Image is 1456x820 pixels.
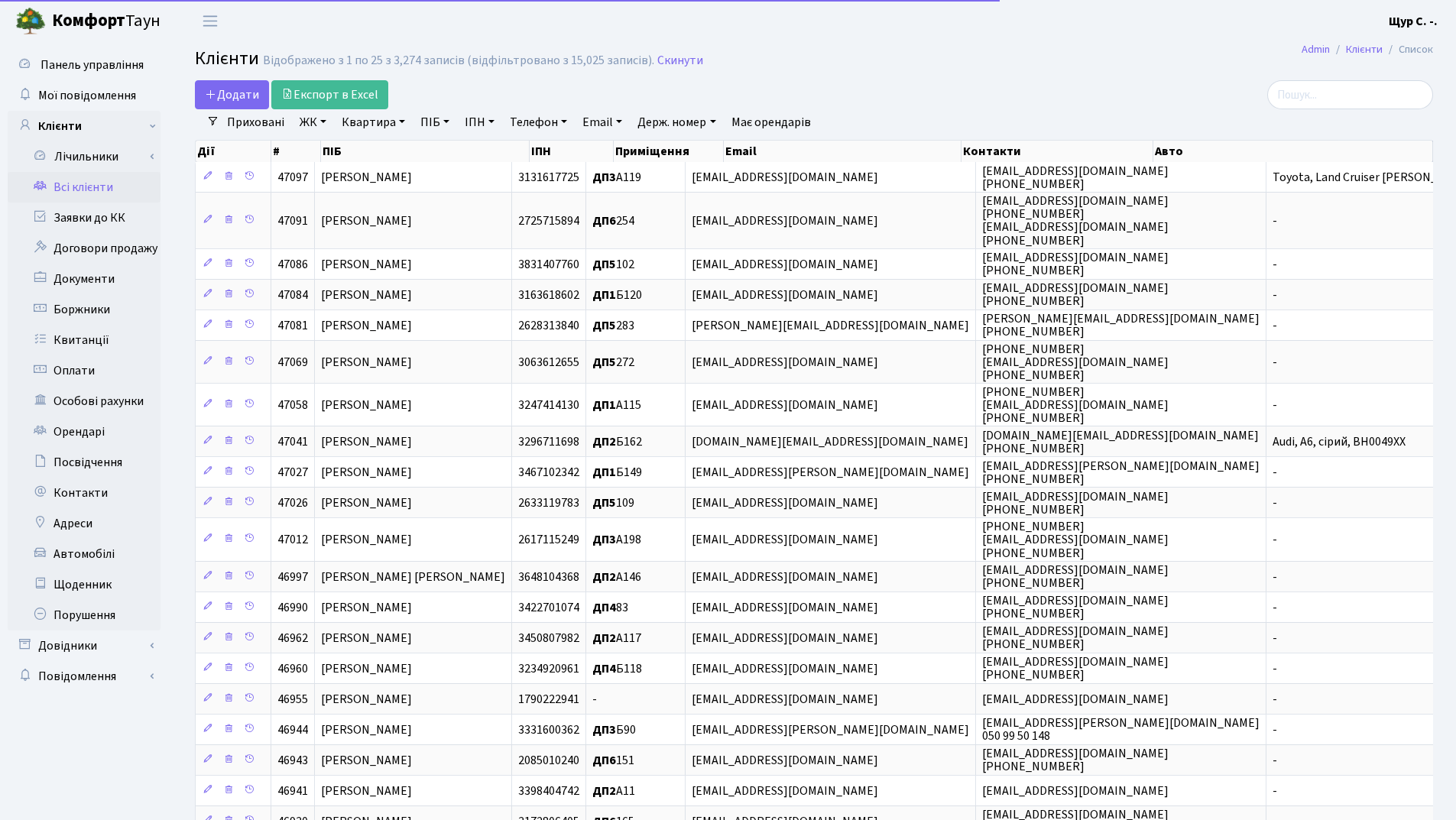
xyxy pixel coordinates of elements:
[277,433,308,450] span: 47041
[518,752,579,769] span: 2085010240
[592,660,642,677] span: Б118
[8,203,161,233] a: Заявки до КК
[191,8,229,34] button: Переключити навігацію
[592,691,597,708] span: -
[518,464,579,481] span: 3467102342
[277,317,308,334] span: 47081
[530,141,614,162] th: ІПН
[982,623,1169,653] span: [EMAIL_ADDRESS][DOMAIN_NAME] [PHONE_NUMBER]
[205,86,259,103] span: Додати
[277,169,308,186] span: 47097
[592,433,616,450] b: ДП2
[1279,34,1456,66] nav: breadcrumb
[692,354,878,371] span: [EMAIL_ADDRESS][DOMAIN_NAME]
[592,752,634,769] span: 151
[1273,317,1277,334] span: -
[195,80,269,109] a: Додати
[592,721,636,738] span: Б90
[336,109,411,135] a: Квартира
[277,783,308,799] span: 46941
[1273,630,1277,647] span: -
[1273,721,1277,738] span: -
[8,478,161,508] a: Контакти
[1302,41,1330,57] a: Admin
[576,109,628,135] a: Email
[1273,532,1277,549] span: -
[692,464,969,481] span: [EMAIL_ADDRESS][PERSON_NAME][DOMAIN_NAME]
[692,169,878,186] span: [EMAIL_ADDRESS][DOMAIN_NAME]
[592,256,634,273] span: 102
[15,6,46,37] img: logo.png
[1273,397,1277,413] span: -
[518,599,579,616] span: 3422701074
[692,256,878,273] span: [EMAIL_ADDRESS][DOMAIN_NAME]
[592,212,616,229] b: ДП6
[504,109,573,135] a: Телефон
[321,141,530,162] th: ПІБ
[1273,433,1406,450] span: Audi, A6, сірий, ВН0049ХХ
[1273,783,1277,799] span: -
[38,87,136,104] span: Мої повідомлення
[8,111,161,141] a: Клієнти
[518,532,579,549] span: 2617115249
[277,212,308,229] span: 47091
[277,599,308,616] span: 46990
[1273,287,1277,303] span: -
[41,57,144,73] span: Панель управління
[692,397,878,413] span: [EMAIL_ADDRESS][DOMAIN_NAME]
[518,783,579,799] span: 3398404742
[592,630,641,647] span: А117
[518,494,579,511] span: 2633119783
[982,384,1169,426] span: [PHONE_NUMBER] [EMAIL_ADDRESS][DOMAIN_NAME] [PHONE_NUMBER]
[724,141,962,162] th: Email
[459,109,501,135] a: ІПН
[414,109,456,135] a: ПІБ
[293,109,332,135] a: ЖК
[321,317,412,334] span: [PERSON_NAME]
[518,169,579,186] span: 3131617725
[692,317,969,334] span: [PERSON_NAME][EMAIL_ADDRESS][DOMAIN_NAME]
[277,532,308,549] span: 47012
[8,630,161,661] a: Довідники
[982,249,1169,279] span: [EMAIL_ADDRESS][DOMAIN_NAME] [PHONE_NUMBER]
[592,169,641,186] span: А119
[1273,752,1277,769] span: -
[277,721,308,738] span: 46944
[592,783,616,799] b: ДП2
[8,569,161,600] a: Щоденник
[518,287,579,303] span: 3163618602
[982,280,1169,310] span: [EMAIL_ADDRESS][DOMAIN_NAME] [PHONE_NUMBER]
[692,660,878,677] span: [EMAIL_ADDRESS][DOMAIN_NAME]
[271,141,320,162] th: #
[8,294,161,325] a: Боржники
[518,354,579,371] span: 3063612655
[518,397,579,413] span: 3247414130
[982,745,1169,775] span: [EMAIL_ADDRESS][DOMAIN_NAME] [PHONE_NUMBER]
[8,50,161,80] a: Панель управління
[692,691,878,708] span: [EMAIL_ADDRESS][DOMAIN_NAME]
[1273,256,1277,273] span: -
[1273,599,1277,616] span: -
[518,569,579,585] span: 3648104368
[592,317,616,334] b: ДП5
[8,386,161,416] a: Особові рахунки
[8,80,161,111] a: Мої повідомлення
[1383,41,1433,58] li: Список
[518,630,579,647] span: 3450807982
[321,464,412,481] span: [PERSON_NAME]
[592,464,642,481] span: Б149
[592,599,616,616] b: ДП4
[982,783,1169,799] span: [EMAIL_ADDRESS][DOMAIN_NAME]
[1273,464,1277,481] span: -
[277,569,308,585] span: 46997
[692,532,878,549] span: [EMAIL_ADDRESS][DOMAIN_NAME]
[592,630,616,647] b: ДП2
[1389,13,1438,30] b: Щур С. -.
[692,630,878,647] span: [EMAIL_ADDRESS][DOMAIN_NAME]
[518,317,579,334] span: 2628313840
[8,661,161,692] a: Повідомлення
[8,264,161,294] a: Документи
[982,518,1169,561] span: [PHONE_NUMBER] [EMAIL_ADDRESS][DOMAIN_NAME] [PHONE_NUMBER]
[8,447,161,478] a: Посвідчення
[1273,494,1277,511] span: -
